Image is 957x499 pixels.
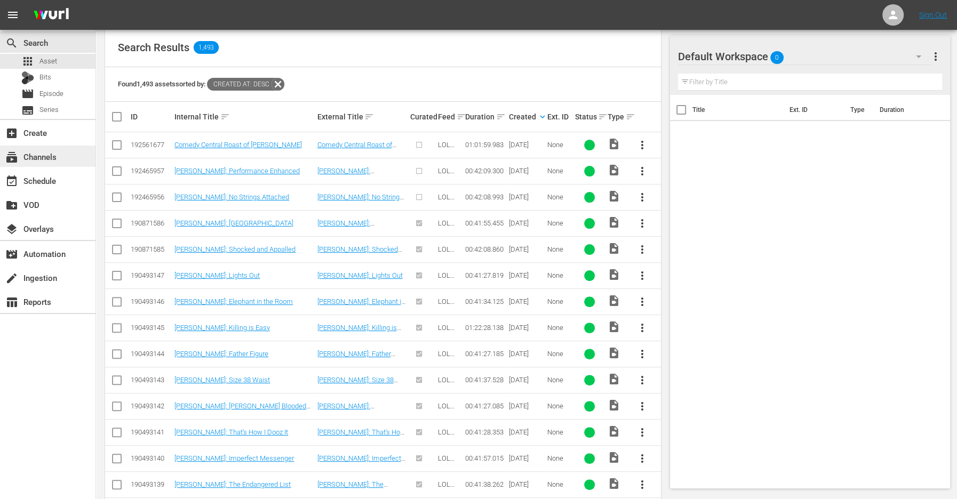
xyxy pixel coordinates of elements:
[509,110,544,123] div: Created
[21,87,34,100] span: Episode
[608,477,620,490] span: Video
[5,296,18,309] span: Reports
[636,400,649,413] span: more_vert
[608,268,620,281] span: Video
[131,350,171,358] div: 190493144
[118,41,189,54] span: Search Results
[457,112,466,122] span: sort
[636,139,649,151] span: more_vert
[636,452,649,465] span: more_vert
[636,165,649,178] span: more_vert
[438,141,461,189] span: LOL Network - [PERSON_NAME]
[317,141,396,157] a: Comedy Central Roast of [PERSON_NAME]
[21,55,34,68] span: Asset
[131,112,171,121] div: ID
[220,112,230,122] span: sort
[317,245,402,261] a: [PERSON_NAME]: Shocked and Appalled
[438,324,461,372] span: LOL Network - [PERSON_NAME]
[131,219,171,227] div: 190871586
[636,426,649,439] span: more_vert
[438,193,461,241] span: LOL Network - [PERSON_NAME]
[509,219,544,227] div: [DATE]
[629,132,655,158] button: more_vert
[919,11,947,19] a: Sign Out
[438,167,461,215] span: LOL Network - [PERSON_NAME]
[39,72,51,83] span: Bits
[509,324,544,332] div: [DATE]
[465,245,506,253] div: 00:42:08.860
[465,324,506,332] div: 01:22:28.138
[174,271,260,279] a: [PERSON_NAME]: Lights Out
[538,112,547,122] span: keyboard_arrow_down
[5,127,18,140] span: Create
[364,112,374,122] span: sort
[438,402,461,450] span: LOL Network - [PERSON_NAME]
[174,350,268,358] a: [PERSON_NAME]: Father Figure
[131,454,171,462] div: 190493140
[770,46,784,69] span: 0
[509,245,544,253] div: [DATE]
[438,297,461,345] span: LOL Network - [PERSON_NAME]
[509,376,544,384] div: [DATE]
[509,193,544,201] div: [DATE]
[629,184,655,210] button: more_vert
[317,324,401,340] a: [PERSON_NAME]: Killing is Easy
[547,402,571,410] div: None
[465,141,506,149] div: 01:01:59.983
[608,190,620,203] span: Video
[317,297,405,313] a: [PERSON_NAME]: Elephant in the Room
[26,3,77,28] img: ans4CAIJ8jUAAAAAAAAAAAAAAAAAAAAAAAAgQb4GAAAAAAAAAAAAAAAAAAAAAAAAJMjXAAAAAAAAAAAAAAAAAAAAAAAAgAT5G...
[509,402,544,410] div: [DATE]
[844,95,873,125] th: Type
[438,271,461,319] span: LOL Network - [PERSON_NAME]
[509,297,544,305] div: [DATE]
[174,245,296,253] a: [PERSON_NAME]: Shocked and Appalled
[598,112,608,122] span: sort
[692,95,783,125] th: Title
[509,428,544,436] div: [DATE]
[608,216,620,229] span: Video
[131,141,171,149] div: 192561677
[6,9,19,21] span: menu
[629,211,655,236] button: more_vert
[39,104,59,115] span: Series
[131,193,171,201] div: 192465956
[5,175,18,188] span: Schedule
[509,480,544,488] div: [DATE]
[131,402,171,410] div: 190493142
[629,289,655,315] button: more_vert
[636,243,649,256] span: more_vert
[174,376,270,384] a: [PERSON_NAME]: Size 38 Waist
[5,272,18,285] span: Ingestion
[509,141,544,149] div: [DATE]
[21,104,34,117] span: Series
[547,245,571,253] div: None
[547,193,571,201] div: None
[174,454,294,462] a: [PERSON_NAME]: Imperfect Messenger
[629,158,655,184] button: more_vert
[5,151,18,164] span: Channels
[929,44,942,69] button: more_vert
[5,248,18,261] span: Automation
[509,454,544,462] div: [DATE]
[608,399,620,412] span: Video
[547,350,571,358] div: None
[547,141,571,149] div: None
[174,193,289,201] a: [PERSON_NAME]: No Strings Attached
[608,242,620,255] span: Video
[547,428,571,436] div: None
[317,428,405,444] a: [PERSON_NAME]: That's How I Dooz It
[174,428,288,436] a: [PERSON_NAME]: That's How I Dooz It
[131,297,171,305] div: 190493146
[629,341,655,367] button: more_vert
[438,428,461,476] span: LOL Network - [PERSON_NAME]
[636,478,649,491] span: more_vert
[131,376,171,384] div: 190493143
[547,112,571,121] div: Ext. ID
[465,167,506,175] div: 00:42:09.300
[317,350,395,366] a: [PERSON_NAME]: Father Figure
[194,41,219,54] span: 1,493
[465,193,506,201] div: 00:42:08.993
[317,167,388,183] a: [PERSON_NAME]: Performance Enhanced
[131,324,171,332] div: 190493145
